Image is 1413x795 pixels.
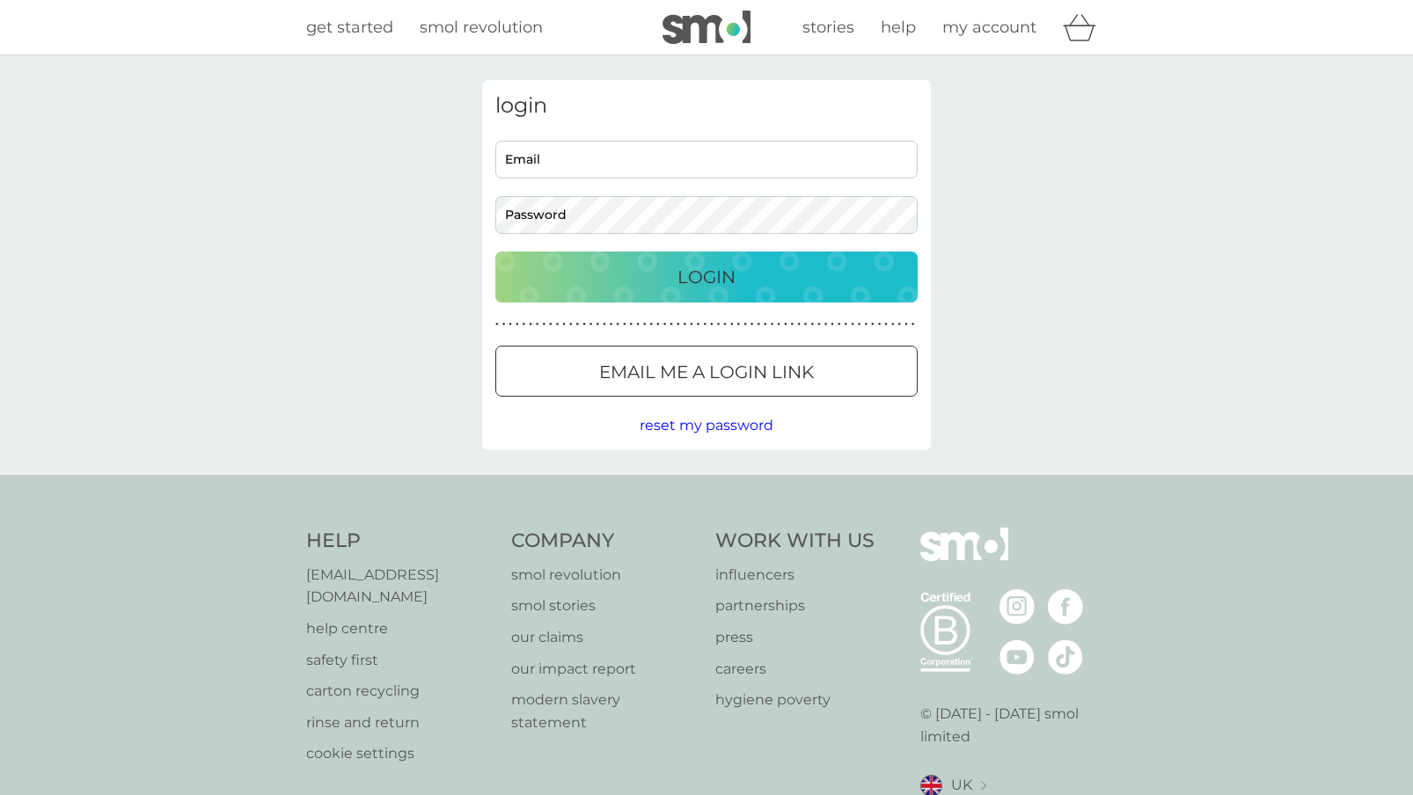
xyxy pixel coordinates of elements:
[723,320,727,329] p: ●
[636,320,640,329] p: ●
[306,528,494,555] h4: Help
[549,320,553,329] p: ●
[643,320,647,329] p: ●
[911,320,915,329] p: ●
[802,15,854,40] a: stories
[715,658,875,681] a: careers
[817,320,821,329] p: ●
[495,346,918,397] button: Email me a login link
[542,320,545,329] p: ●
[516,320,519,329] p: ●
[529,320,532,329] p: ●
[306,680,494,703] a: carton recycling
[677,320,680,329] p: ●
[858,320,861,329] p: ●
[802,18,854,37] span: stories
[511,564,699,587] a: smol revolution
[420,18,543,37] span: smol revolution
[511,626,699,649] a: our claims
[898,320,902,329] p: ●
[589,320,593,329] p: ●
[509,320,512,329] p: ●
[942,18,1036,37] span: my account
[576,320,580,329] p: ●
[495,320,499,329] p: ●
[715,564,875,587] a: influencers
[511,594,699,617] a: smol stories
[715,594,875,617] a: partnerships
[569,320,573,329] p: ●
[715,689,875,711] a: hygiene poverty
[306,742,494,765] p: cookie settings
[831,320,834,329] p: ●
[845,320,848,329] p: ●
[703,320,706,329] p: ●
[891,320,895,329] p: ●
[884,320,888,329] p: ●
[640,414,773,437] button: reset my password
[717,320,721,329] p: ●
[771,320,774,329] p: ●
[697,320,700,329] p: ●
[715,528,875,555] h4: Work With Us
[851,320,854,329] p: ●
[306,564,494,609] a: [EMAIL_ADDRESS][DOMAIN_NAME]
[663,11,750,44] img: smol
[920,528,1008,587] img: smol
[764,320,767,329] p: ●
[881,15,916,40] a: help
[690,320,693,329] p: ●
[757,320,760,329] p: ●
[999,589,1035,624] img: visit the smol Instagram page
[306,617,494,640] a: help centre
[750,320,754,329] p: ●
[523,320,526,329] p: ●
[640,417,773,434] span: reset my password
[596,320,599,329] p: ●
[920,703,1108,748] p: © [DATE] - [DATE] smol limited
[511,658,699,681] a: our impact report
[777,320,780,329] p: ●
[871,320,875,329] p: ●
[511,528,699,555] h4: Company
[715,626,875,649] a: press
[495,252,918,303] button: Login
[536,320,539,329] p: ●
[797,320,801,329] p: ●
[710,320,714,329] p: ●
[1048,589,1083,624] img: visit the smol Facebook page
[743,320,747,329] p: ●
[616,320,619,329] p: ●
[582,320,586,329] p: ●
[999,639,1035,675] img: visit the smol Youtube page
[981,781,986,791] img: select a new location
[306,649,494,672] p: safety first
[495,93,918,119] h3: login
[804,320,808,329] p: ●
[420,15,543,40] a: smol revolution
[730,320,734,329] p: ●
[630,320,633,329] p: ●
[824,320,828,329] p: ●
[663,320,667,329] p: ●
[502,320,506,329] p: ●
[603,320,606,329] p: ●
[791,320,794,329] p: ●
[677,263,736,291] p: Login
[649,320,653,329] p: ●
[878,320,882,329] p: ●
[670,320,673,329] p: ●
[737,320,741,329] p: ●
[610,320,613,329] p: ●
[1048,639,1083,675] img: visit the smol Tiktok page
[306,711,494,734] a: rinse and return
